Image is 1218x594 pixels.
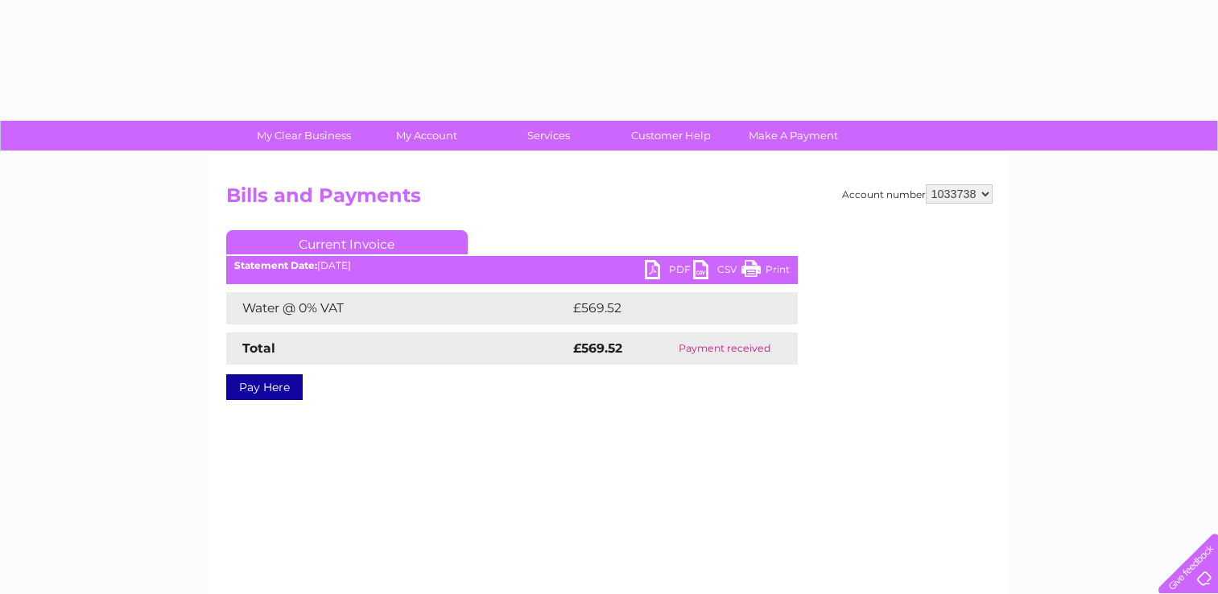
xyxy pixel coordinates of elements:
td: Water @ 0% VAT [226,292,569,324]
strong: Total [242,340,275,356]
h2: Bills and Payments [226,184,993,215]
a: CSV [693,260,741,283]
a: PDF [645,260,693,283]
a: Make A Payment [727,121,860,151]
a: Pay Here [226,374,303,400]
a: My Account [360,121,493,151]
strong: £569.52 [573,340,622,356]
div: [DATE] [226,260,798,271]
b: Statement Date: [234,259,317,271]
div: Account number [842,184,993,204]
a: My Clear Business [237,121,370,151]
a: Customer Help [605,121,737,151]
td: £569.52 [569,292,770,324]
a: Services [482,121,615,151]
td: Payment received [652,332,798,365]
a: Current Invoice [226,230,468,254]
a: Print [741,260,790,283]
